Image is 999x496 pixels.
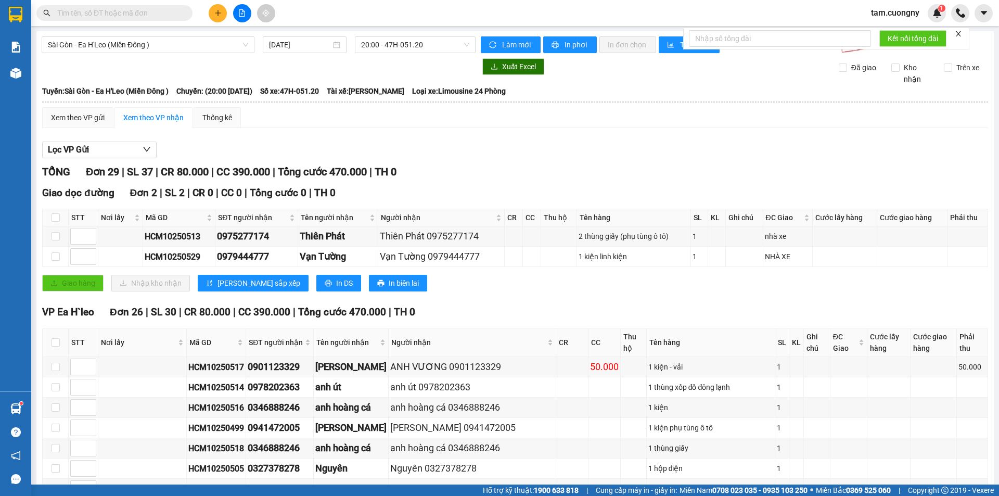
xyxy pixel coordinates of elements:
div: Vạn Tường 0979444777 [380,249,502,264]
td: Thiên Phát [298,226,379,247]
th: Cước lấy hàng [813,209,877,226]
div: 1 kiện [648,402,773,413]
img: phone-icon [956,8,965,18]
th: CC [588,328,621,357]
span: Người nhận [391,337,545,348]
div: 50.000 [590,360,619,374]
span: In phơi [565,39,588,50]
img: warehouse-icon [10,68,21,79]
span: ⚪️ [810,488,813,492]
div: anh út 0978202363 [390,380,554,395]
span: tam.cuongny [863,6,928,19]
span: | [273,166,275,178]
button: printerIn phơi [543,36,597,53]
span: Đơn 29 [86,166,119,178]
th: Phải thu [947,209,988,226]
td: 0941472005 [246,418,314,438]
button: printerIn DS [316,275,361,291]
button: aim [257,4,275,22]
div: [PERSON_NAME] [315,360,387,374]
td: Vạn Tường [298,247,379,267]
div: 1 [777,422,787,434]
td: 0975277174 [215,226,298,247]
span: CR 80.000 [161,166,209,178]
span: Kết nối tổng đài [888,33,938,44]
span: Giao dọc đường [42,187,114,199]
td: 0346888246 [246,398,314,418]
th: CC [523,209,541,226]
span: Miền Bắc [816,485,891,496]
div: Vạn Tường [300,249,377,264]
span: Làm mới [502,39,532,50]
th: Cước giao hàng [911,328,957,357]
div: ANH VƯƠNG 0901123329 [390,360,554,374]
td: 0978202363 [246,377,314,398]
td: HCM10250514 [187,377,246,398]
div: HCM10250495 [188,482,244,495]
span: notification [11,451,21,461]
span: Kho nhận [900,62,936,85]
div: 0975277174 [217,229,296,244]
div: 1 [777,402,787,413]
span: [PERSON_NAME] sắp xếp [217,277,300,289]
span: | [211,166,214,178]
div: 1 [777,361,787,373]
span: file-add [238,9,246,17]
td: 0979444777 [215,247,298,267]
button: file-add [233,4,251,22]
span: SL 2 [165,187,185,199]
span: Tổng cước 470.000 [278,166,367,178]
div: 1 thùng xốp đồ đông lạnh [648,381,773,393]
th: Cước lấy hàng [867,328,911,357]
span: Mã GD [146,212,204,223]
span: | [389,306,391,318]
span: | [146,306,148,318]
button: Kết nối tổng đài [879,30,946,47]
span: 1 [940,5,943,12]
div: Nguyên [315,461,387,476]
td: ANH VƯƠNG [314,357,389,377]
span: TH 0 [314,187,336,199]
span: | [245,187,247,199]
span: Xuất Excel [502,61,536,72]
sup: 1 [20,402,23,405]
th: STT [69,209,98,226]
span: Tổng cước 470.000 [298,306,386,318]
span: | [216,187,219,199]
span: | [179,306,182,318]
input: Nhập số tổng đài [689,30,871,47]
div: Xem theo VP nhận [123,112,184,123]
div: HCM10250529 [145,250,213,263]
span: 20:00 - 47H-051.20 [361,37,469,53]
div: 0346888246 [248,400,312,415]
img: solution-icon [10,42,21,53]
div: 1 kiện phụ tùng ô tô [648,422,773,434]
button: Lọc VP Gửi [42,142,157,158]
div: [PERSON_NAME] 0941472005 [390,421,554,435]
button: plus [209,4,227,22]
span: SL 37 [127,166,153,178]
span: | [233,306,236,318]
div: 2 thùng giấy (phụ tùng ô tô) [579,231,689,242]
button: bar-chartThống kê [659,36,720,53]
span: caret-down [979,8,989,18]
strong: 1900 633 818 [534,486,579,494]
span: | [309,187,312,199]
span: CC 390.000 [238,306,290,318]
th: CR [556,328,588,357]
div: nhà xe [765,231,811,242]
span: Sài Gòn - Ea H'Leo (Miền Đông ) [48,37,248,53]
span: Tên người nhận [316,337,378,348]
button: downloadXuất Excel [482,58,544,75]
span: CC 390.000 [216,166,270,178]
span: | [187,187,190,199]
span: ĐC Giao [833,331,856,354]
td: anh út [314,377,389,398]
div: HCM10250505 [188,462,244,475]
span: Số xe: 47H-051.20 [260,85,319,97]
td: HCM10250499 [187,418,246,438]
td: 0901123329 [246,357,314,377]
span: Loại xe: Limousine 24 Phòng [412,85,506,97]
span: CR 80.000 [184,306,230,318]
div: 0941472005 [248,421,312,435]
